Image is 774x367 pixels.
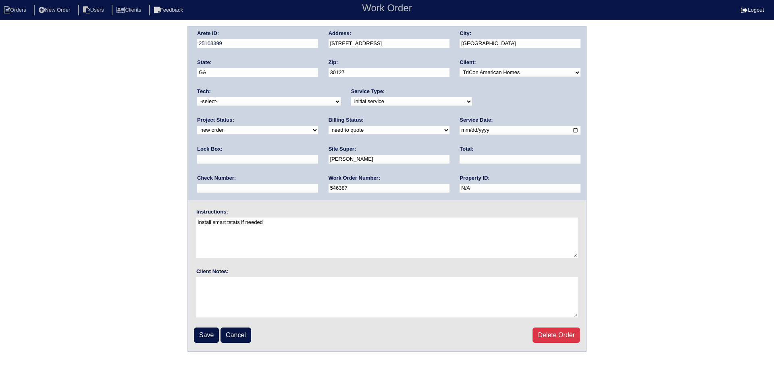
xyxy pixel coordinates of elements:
label: Arete ID: [197,30,219,37]
label: Service Type: [351,88,385,95]
a: Clients [112,7,148,13]
input: Enter a location [329,39,449,48]
label: Lock Box: [197,145,223,153]
label: Check Number: [197,174,236,182]
label: State: [197,59,212,66]
label: Instructions: [196,208,228,216]
label: Project Status: [197,116,234,124]
label: Work Order Number: [329,174,380,182]
label: Site Super: [329,145,356,153]
input: Save [194,328,219,343]
label: Service Date: [460,116,493,124]
li: Users [78,5,110,16]
label: Address: [329,30,351,37]
label: City: [460,30,471,37]
label: Property ID: [460,174,489,182]
textarea: Install smart tstats if needed [196,218,578,258]
a: Users [78,7,110,13]
li: Feedback [149,5,189,16]
a: New Order [34,7,77,13]
label: Client: [460,59,476,66]
label: Client Notes: [196,268,229,275]
a: Delete Order [533,328,580,343]
a: Cancel [221,328,251,343]
label: Billing Status: [329,116,364,124]
li: Clients [112,5,148,16]
label: Zip: [329,59,338,66]
label: Tech: [197,88,211,95]
a: Logout [741,7,764,13]
li: New Order [34,5,77,16]
label: Total: [460,145,473,153]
